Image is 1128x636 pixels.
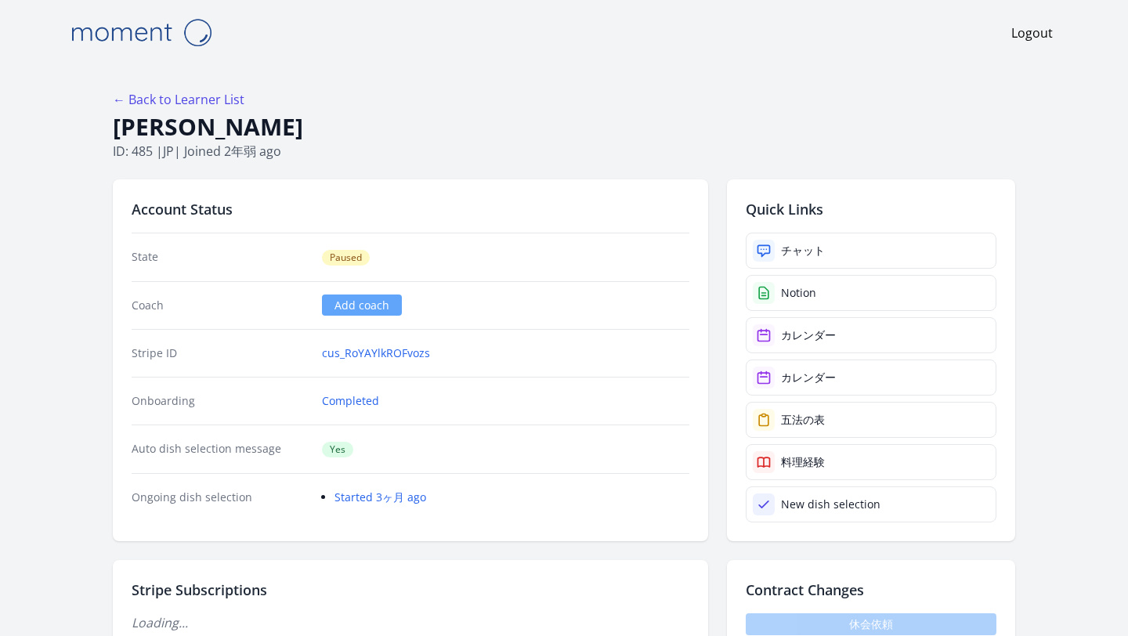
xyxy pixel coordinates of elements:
dt: Ongoing dish selection [132,490,309,505]
p: ID: 485 | | Joined 2年弱 ago [113,142,1015,161]
div: New dish selection [781,497,880,512]
img: Moment [63,13,219,52]
h2: Stripe Subscriptions [132,579,689,601]
a: Logout [1011,23,1053,42]
span: Paused [322,250,370,266]
a: Started 3ヶ月 ago [334,490,426,504]
p: Loading... [132,613,689,632]
a: 五法の表 [746,402,996,438]
a: Completed [322,393,379,409]
a: カレンダー [746,317,996,353]
a: New dish selection [746,486,996,522]
a: チャット [746,233,996,269]
div: カレンダー [781,370,836,385]
a: 料理経験 [746,444,996,480]
a: Add coach [322,295,402,316]
dt: Onboarding [132,393,309,409]
div: カレンダー [781,327,836,343]
span: jp [163,143,174,160]
h2: Contract Changes [746,579,996,601]
div: 料理経験 [781,454,825,470]
dt: Coach [132,298,309,313]
span: 休会依頼 [746,613,996,635]
div: チャット [781,243,825,258]
a: cus_RoYAYlkROFvozs [322,345,430,361]
div: 五法の表 [781,412,825,428]
h2: Account Status [132,198,689,220]
dt: Auto dish selection message [132,441,309,457]
span: Yes [322,442,353,457]
dt: State [132,249,309,266]
h1: [PERSON_NAME] [113,112,1015,142]
div: Notion [781,285,816,301]
a: Notion [746,275,996,311]
a: カレンダー [746,360,996,396]
a: ← Back to Learner List [113,91,244,108]
h2: Quick Links [746,198,996,220]
dt: Stripe ID [132,345,309,361]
